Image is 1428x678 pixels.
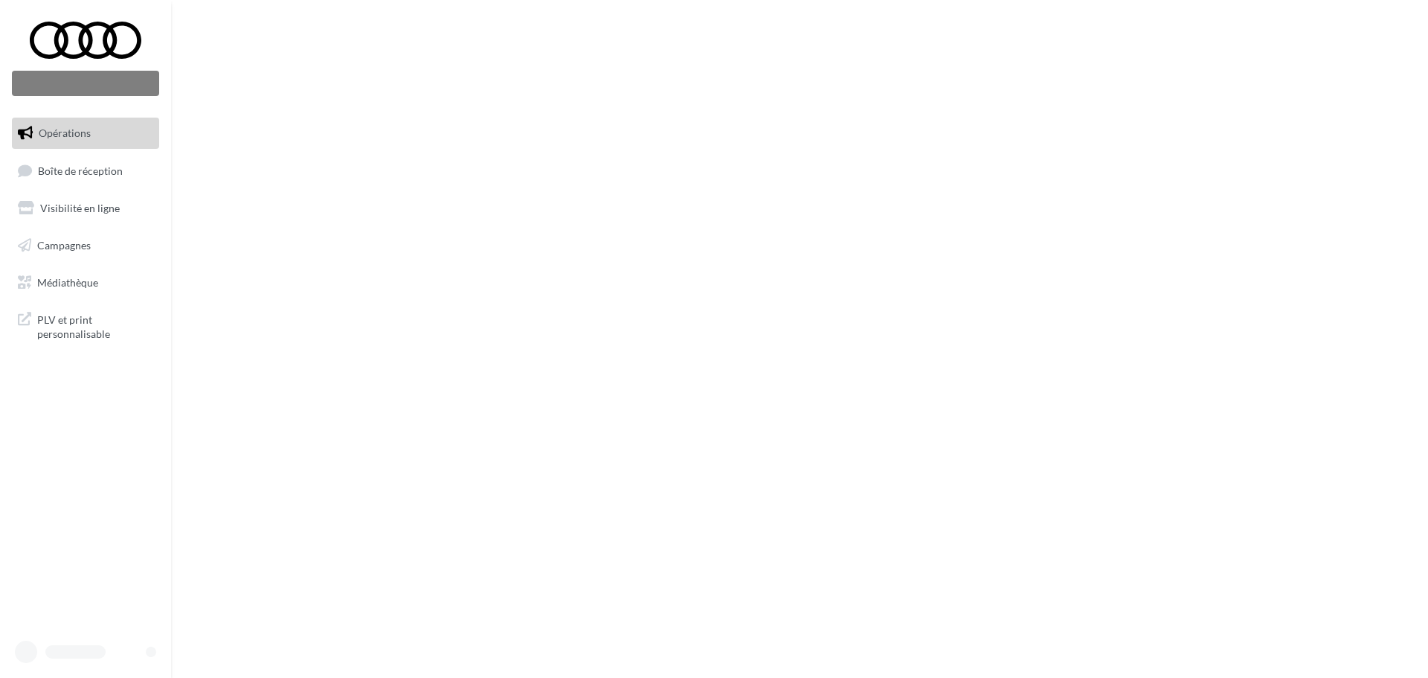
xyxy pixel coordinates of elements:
span: PLV et print personnalisable [37,310,153,342]
span: Visibilité en ligne [40,202,120,214]
div: Nouvelle campagne [12,71,159,96]
span: Médiathèque [37,275,98,288]
a: Visibilité en ligne [9,193,162,224]
a: PLV et print personnalisable [9,304,162,348]
a: Médiathèque [9,267,162,298]
a: Boîte de réception [9,155,162,187]
span: Opérations [39,127,91,139]
a: Campagnes [9,230,162,261]
span: Campagnes [37,239,91,252]
span: Boîte de réception [38,164,123,176]
a: Opérations [9,118,162,149]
